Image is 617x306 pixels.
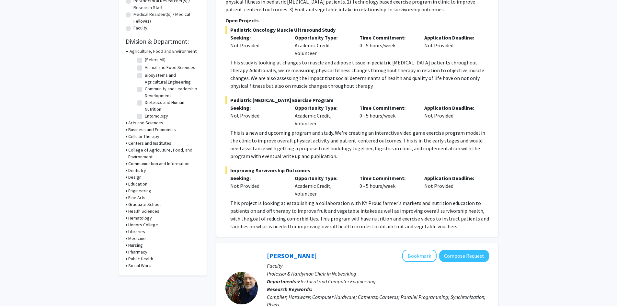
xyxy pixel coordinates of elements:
[128,215,152,221] h3: Hematology
[128,228,145,235] h3: Libraries
[128,187,151,194] h3: Engineering
[267,286,313,292] b: Research Keywords:
[360,174,415,182] p: Time Commitment:
[128,126,176,133] h3: Business and Economics
[230,129,489,160] p: This is a new and upcoming program and study. We're creating an interactive video game exercise p...
[267,252,317,260] a: [PERSON_NAME]
[360,104,415,112] p: Time Commitment:
[128,221,158,228] h3: Honors College
[424,104,479,112] p: Application Deadline:
[128,174,142,181] h3: Design
[360,34,415,41] p: Time Commitment:
[355,104,419,127] div: 0 - 5 hours/week
[230,104,285,112] p: Seeking:
[133,25,147,31] label: Faculty
[290,174,355,198] div: Academic Credit, Volunteer
[128,147,200,160] h3: College of Agriculture, Food, and Environment
[128,208,159,215] h3: Health Sciences
[126,38,200,45] h2: Division & Department:
[128,119,163,126] h3: Arts and Sciences
[355,34,419,57] div: 0 - 5 hours/week
[128,133,159,140] h3: Cellular Therapy
[145,85,199,99] label: Community and Leadership Development
[128,262,151,269] h3: Social Work
[145,72,199,85] label: Biosystems and Agricultural Engineering
[424,34,479,41] p: Application Deadline:
[230,174,285,182] p: Seeking:
[230,199,489,230] p: This project is looking at establishing a collaboration with KY Proud farmer's markets and nutrit...
[128,235,146,242] h3: Medicine
[295,104,350,112] p: Opportunity Type:
[230,34,285,41] p: Seeking:
[402,250,437,262] button: Add Henry Dietz to Bookmarks
[419,34,484,57] div: Not Provided
[133,11,200,25] label: Medical Resident(s) / Medical Fellow(s)
[225,26,489,34] span: Pediatric Oncology Muscle Ultrasound Study
[128,140,171,147] h3: Centers and Institutes
[145,113,168,119] label: Entomology
[230,41,285,49] div: Not Provided
[225,17,489,24] p: Open Projects
[128,255,153,262] h3: Public Health
[128,181,147,187] h3: Education
[225,96,489,104] span: Pediatric [MEDICAL_DATA] Exercise Program
[128,194,145,201] h3: Fine Arts
[128,167,146,174] h3: Dentistry
[419,104,484,127] div: Not Provided
[145,99,199,113] label: Dietetics and Human Nutrition
[424,174,479,182] p: Application Deadline:
[145,64,195,71] label: Animal and Food Sciences
[267,270,489,278] p: Professor & Hardymon Chair in Networking
[128,201,161,208] h3: Graduate School
[298,278,376,285] span: Electrical and Computer Engineering
[230,182,285,190] div: Not Provided
[419,174,484,198] div: Not Provided
[225,166,489,174] span: Improving Survivorship Outcomes
[295,174,350,182] p: Opportunity Type:
[439,250,489,262] button: Compose Request to Henry Dietz
[230,59,489,90] p: This study is looking at changes to muscle and adipose tissue in pediatric [MEDICAL_DATA] patient...
[295,34,350,41] p: Opportunity Type:
[267,278,298,285] b: Departments:
[267,262,489,270] p: Faculty
[355,174,419,198] div: 0 - 5 hours/week
[290,104,355,127] div: Academic Credit, Volunteer
[290,34,355,57] div: Academic Credit, Volunteer
[5,277,28,301] iframe: Chat
[130,48,197,55] h3: Agriculture, Food and Environment
[128,249,147,255] h3: Pharmacy
[145,56,166,63] label: (Select All)
[230,112,285,119] div: Not Provided
[128,242,143,249] h3: Nursing
[128,160,189,167] h3: Communication and Information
